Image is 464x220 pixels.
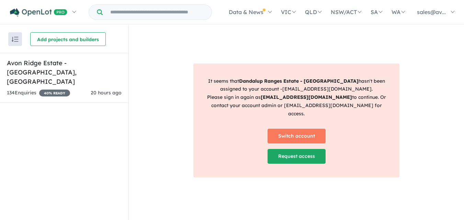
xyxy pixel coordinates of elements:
[39,90,70,96] span: 40 % READY
[104,5,210,20] input: Try estate name, suburb, builder or developer
[7,89,70,97] div: 134 Enquir ies
[268,129,326,143] a: Switch account
[12,37,19,42] img: sort.svg
[91,90,122,96] span: 20 hours ago
[7,58,122,86] h5: Avon Ridge Estate - [GEOGRAPHIC_DATA] , [GEOGRAPHIC_DATA]
[205,77,388,118] p: It seems that hasn't been assigned to your account - [EMAIL_ADDRESS][DOMAIN_NAME] . Please sign i...
[268,149,326,164] a: Request access
[10,8,67,17] img: Openlot PRO Logo White
[417,9,446,15] span: sales@av...
[239,78,359,84] strong: Dandalup Ranges Estate - [GEOGRAPHIC_DATA]
[30,32,106,46] button: Add projects and builders
[261,94,352,100] strong: [EMAIL_ADDRESS][DOMAIN_NAME]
